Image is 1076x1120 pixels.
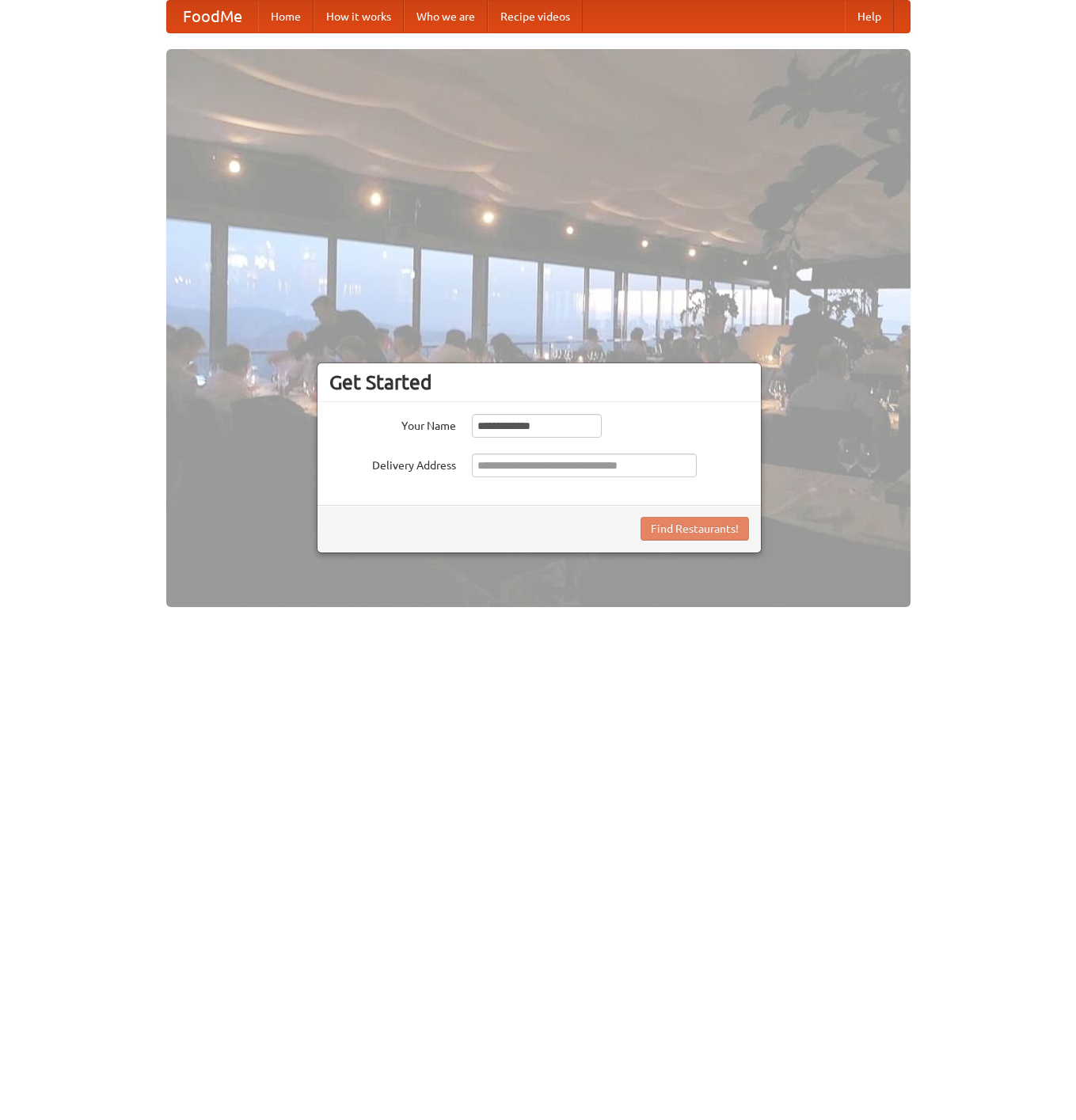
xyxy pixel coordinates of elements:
[329,454,456,473] label: Delivery Address
[314,1,404,32] a: How it works
[329,370,749,394] h3: Get Started
[329,414,456,434] label: Your Name
[845,1,894,32] a: Help
[167,1,258,32] a: FoodMe
[641,517,749,541] button: Find Restaurants!
[488,1,583,32] a: Recipe videos
[258,1,314,32] a: Home
[404,1,488,32] a: Who we are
